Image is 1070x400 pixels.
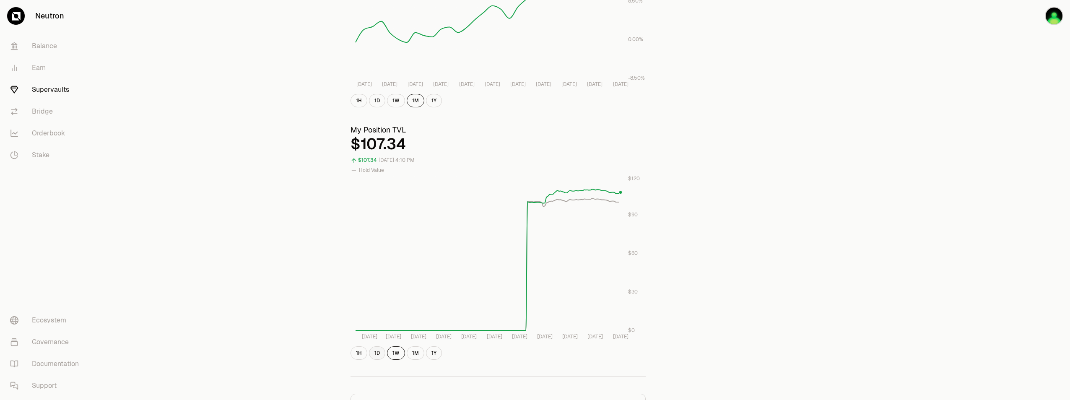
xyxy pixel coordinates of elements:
a: Ecosystem [3,309,91,331]
button: 1M [407,94,424,107]
span: Hold Value [359,167,384,174]
button: 1H [351,346,367,360]
tspan: [DATE] [382,81,397,88]
tspan: [DATE] [436,333,452,340]
button: 1H [351,94,367,107]
tspan: [DATE] [362,333,377,340]
button: 1Y [426,94,442,107]
button: 1D [369,94,385,107]
tspan: [DATE] [461,333,477,340]
tspan: $30 [628,288,638,295]
button: 1W [387,94,405,107]
tspan: [DATE] [537,333,553,340]
tspan: $120 [628,175,640,182]
tspan: [DATE] [587,81,603,88]
tspan: [DATE] [356,81,372,88]
a: Orderbook [3,122,91,144]
tspan: [DATE] [512,333,527,340]
div: $107.34 [358,156,377,165]
a: Bridge [3,101,91,122]
tspan: $0 [628,327,635,334]
a: Supervaults [3,79,91,101]
a: Support [3,375,91,397]
h3: My Position TVL [351,124,646,136]
tspan: $60 [628,250,638,257]
tspan: [DATE] [487,333,502,340]
tspan: [DATE] [459,81,475,88]
a: Balance [3,35,91,57]
button: 1M [407,346,424,360]
img: New_Original [1045,7,1063,25]
tspan: $90 [628,211,638,218]
tspan: [DATE] [485,81,500,88]
tspan: [DATE] [386,333,401,340]
tspan: -8.50% [628,75,645,81]
button: 1W [387,346,405,360]
tspan: [DATE] [561,81,577,88]
tspan: [DATE] [562,333,578,340]
tspan: [DATE] [408,81,423,88]
tspan: 0.00% [628,36,643,43]
tspan: [DATE] [536,81,551,88]
button: 1D [369,346,385,360]
tspan: [DATE] [587,333,603,340]
div: $107.34 [351,136,646,153]
div: [DATE] 4:10 PM [379,156,415,165]
tspan: [DATE] [510,81,526,88]
a: Documentation [3,353,91,375]
tspan: [DATE] [613,333,628,340]
a: Earn [3,57,91,79]
a: Stake [3,144,91,166]
tspan: [DATE] [411,333,426,340]
button: 1Y [426,346,442,360]
tspan: [DATE] [433,81,449,88]
tspan: [DATE] [613,81,628,88]
a: Governance [3,331,91,353]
